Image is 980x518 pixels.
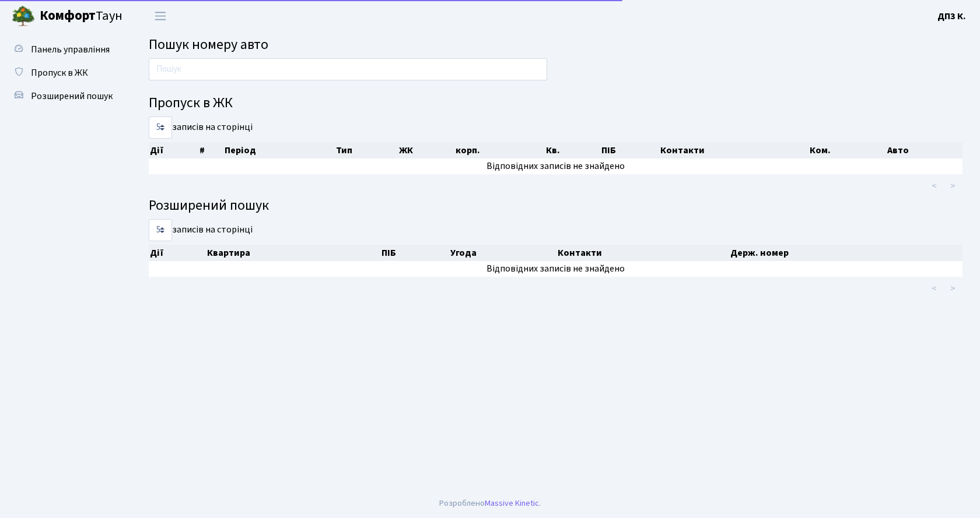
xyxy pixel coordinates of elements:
th: Держ. номер [729,245,963,261]
img: logo.png [12,5,35,28]
th: Угода [449,245,556,261]
input: Пошук [149,58,547,80]
h4: Розширений пошук [149,198,963,214]
td: Відповідних записів не знайдено [149,261,963,277]
span: Розширений пошук [31,90,113,103]
a: ДП3 К. [937,9,966,23]
label: записів на сторінці [149,117,253,139]
a: Панель управління [6,38,123,61]
select: записів на сторінці [149,219,172,241]
div: Розроблено . [439,497,541,510]
label: записів на сторінці [149,219,253,241]
a: Massive Kinetic [485,497,539,509]
td: Відповідних записів не знайдено [149,158,963,174]
a: Пропуск в ЖК [6,61,123,84]
b: ДП3 К. [937,10,966,23]
th: Кв. [545,142,600,158]
button: Переключити навігацію [146,6,175,26]
th: Авто [886,142,963,158]
th: Дії [149,142,198,158]
span: Панель управління [31,43,110,56]
th: Дії [149,245,206,261]
th: корп. [454,142,545,158]
a: Розширений пошук [6,84,123,108]
th: Період [223,142,335,158]
th: # [198,142,223,158]
span: Пропуск в ЖК [31,66,88,79]
th: Квартира [206,245,380,261]
b: Комфорт [40,6,96,25]
th: ЖК [398,142,454,158]
select: записів на сторінці [149,117,172,139]
th: Тип [335,142,397,158]
span: Таун [40,6,123,26]
th: Контакти [556,245,729,261]
th: ПІБ [380,245,449,261]
th: Контакти [659,142,808,158]
span: Пошук номеру авто [149,34,268,55]
th: Ком. [808,142,885,158]
th: ПІБ [600,142,659,158]
h4: Пропуск в ЖК [149,95,963,112]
